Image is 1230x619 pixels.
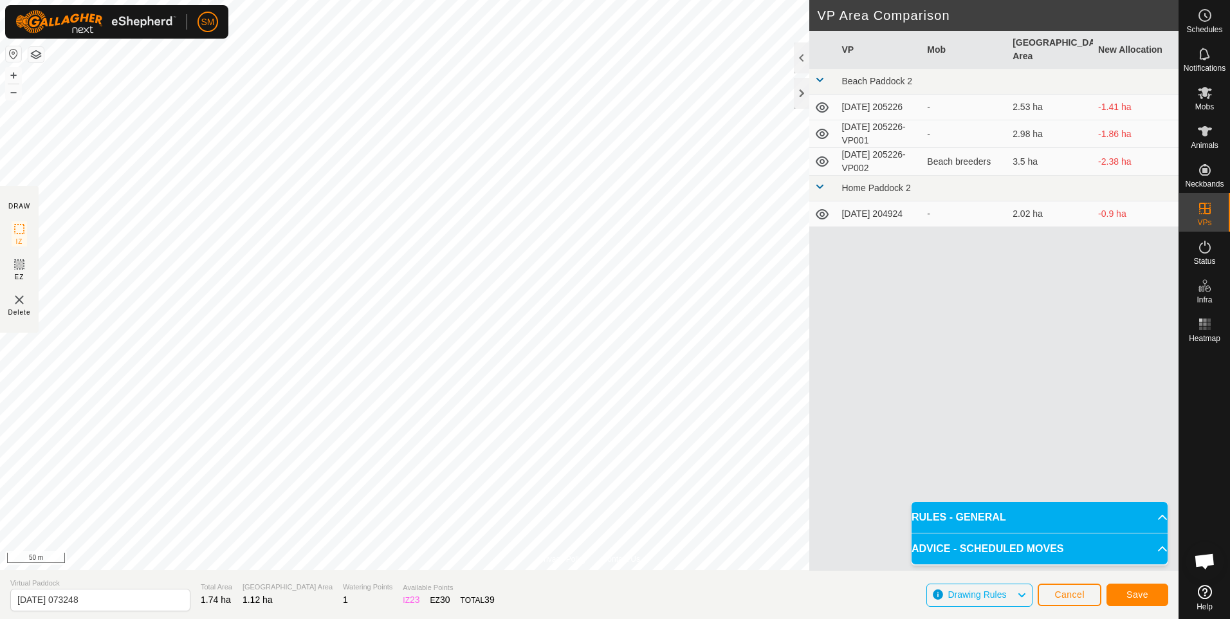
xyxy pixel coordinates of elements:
span: VPs [1197,219,1211,226]
span: Watering Points [343,582,392,593]
span: Cancel [1054,589,1085,600]
div: DRAW [8,201,30,211]
span: Mobs [1195,103,1214,111]
a: Contact Us [602,553,640,565]
td: -0.9 ha [1093,201,1179,227]
span: Schedules [1186,26,1222,33]
span: 1 [343,595,348,605]
span: 1.12 ha [243,595,273,605]
div: IZ [403,593,419,607]
div: TOTAL [461,593,495,607]
a: Privacy Policy [538,553,587,565]
td: 3.5 ha [1007,148,1093,176]
span: Status [1193,257,1215,265]
button: Save [1106,584,1168,606]
th: VP [836,31,922,69]
h2: VP Area Comparison [817,8,1179,23]
div: Beach breeders [927,155,1002,169]
span: Beach Paddock 2 [841,76,912,86]
p-accordion-header: RULES - GENERAL [912,502,1168,533]
button: Map Layers [28,47,44,62]
th: New Allocation [1093,31,1179,69]
span: Heatmap [1189,335,1220,342]
div: - [927,127,1002,141]
img: Gallagher Logo [15,10,176,33]
td: -2.38 ha [1093,148,1179,176]
span: Home Paddock 2 [841,183,910,193]
td: [DATE] 205226-VP001 [836,120,922,148]
td: -1.86 ha [1093,120,1179,148]
div: - [927,207,1002,221]
th: Mob [922,31,1007,69]
p-accordion-header: ADVICE - SCHEDULED MOVES [912,533,1168,564]
button: – [6,84,21,100]
span: IZ [16,237,23,246]
span: [GEOGRAPHIC_DATA] Area [243,582,333,593]
div: - [927,100,1002,114]
span: SM [201,15,215,29]
button: + [6,68,21,83]
td: 2.02 ha [1007,201,1093,227]
div: Open chat [1186,542,1224,580]
span: 1.74 ha [201,595,231,605]
td: [DATE] 205226-VP002 [836,148,922,176]
span: 39 [484,595,495,605]
span: Animals [1191,142,1218,149]
span: Virtual Paddock [10,578,190,589]
button: Reset Map [6,46,21,62]
span: 30 [440,595,450,605]
span: 23 [410,595,420,605]
td: -1.41 ha [1093,95,1179,120]
button: Cancel [1038,584,1101,606]
img: VP [12,292,27,308]
td: [DATE] 205226 [836,95,922,120]
span: Save [1126,589,1148,600]
td: [DATE] 204924 [836,201,922,227]
td: 2.98 ha [1007,120,1093,148]
th: [GEOGRAPHIC_DATA] Area [1007,31,1093,69]
span: ADVICE - SCHEDULED MOVES [912,541,1063,557]
span: Delete [8,308,31,317]
span: Drawing Rules [948,589,1006,600]
span: Infra [1197,296,1212,304]
span: Total Area [201,582,232,593]
span: Available Points [403,582,494,593]
td: 2.53 ha [1007,95,1093,120]
span: Neckbands [1185,180,1224,188]
span: RULES - GENERAL [912,510,1006,525]
a: Help [1179,580,1230,616]
span: Notifications [1184,64,1225,72]
div: EZ [430,593,450,607]
span: Help [1197,603,1213,611]
span: EZ [15,272,24,282]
